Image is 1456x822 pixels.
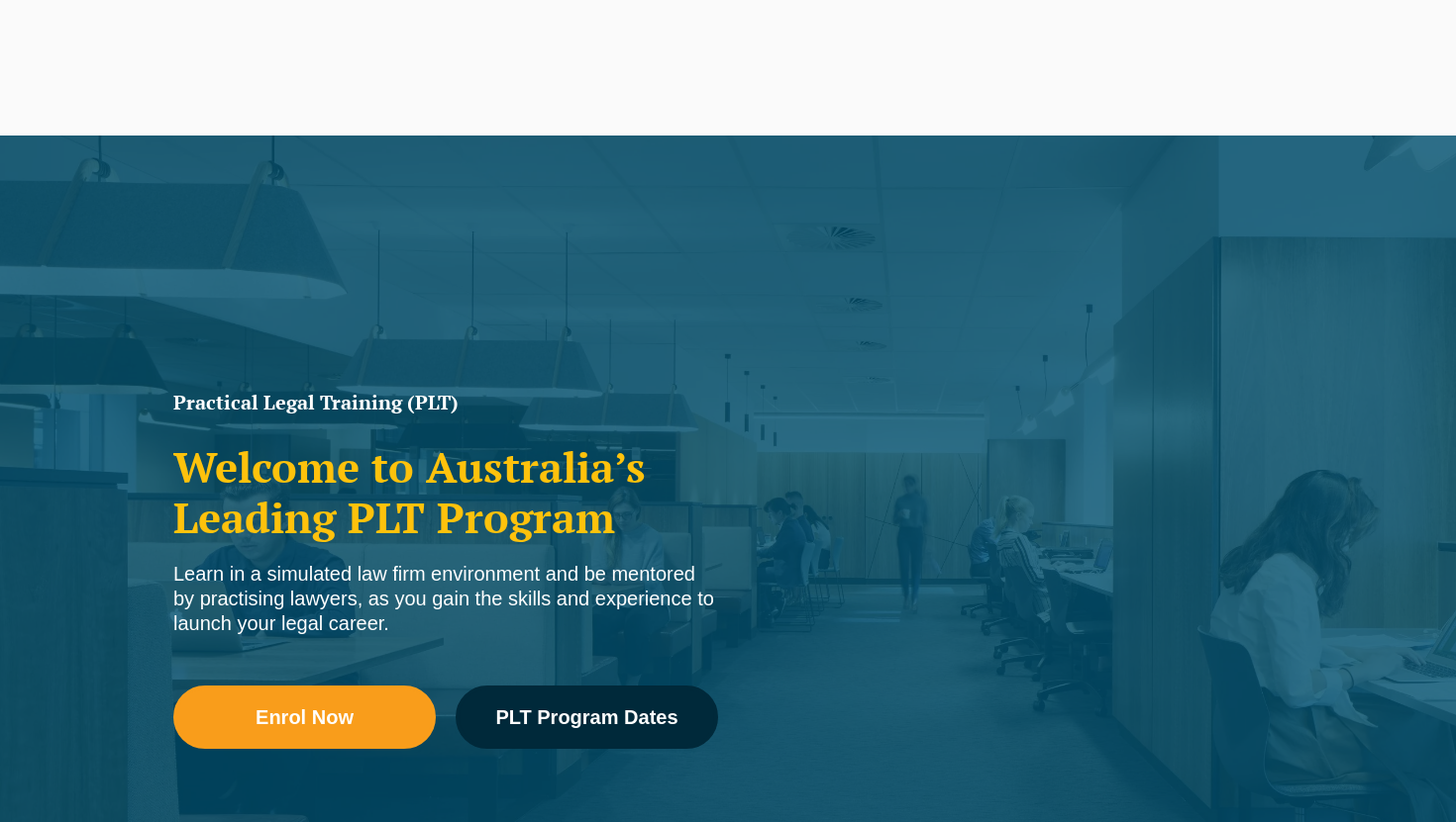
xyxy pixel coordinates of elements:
div: Learn in a simulated law firm environment and be mentored by practising lawyers, as you gain the ... [173,562,718,636]
span: PLT Program Dates [495,707,677,727]
h2: Welcome to Australia’s Leading PLT Program [173,442,718,542]
h1: Practical Legal Training (PLT) [173,393,718,412]
a: PLT Program Dates [456,685,718,749]
span: Enrol Now [256,707,354,727]
a: Enrol Now [173,685,436,749]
